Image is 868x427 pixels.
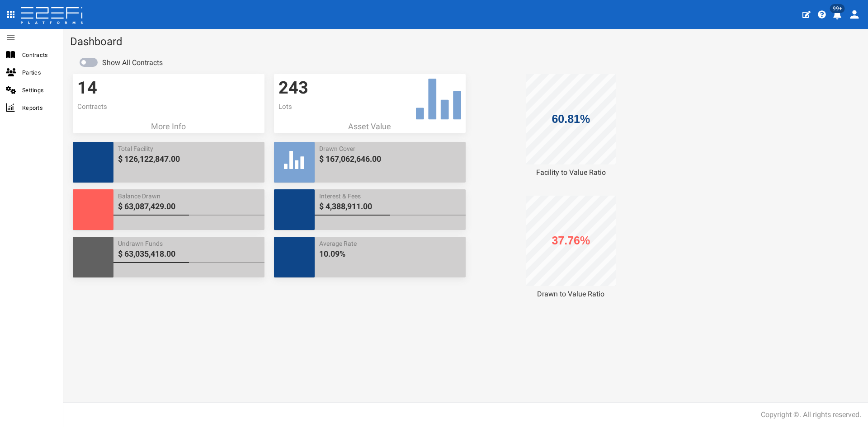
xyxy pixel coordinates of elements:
[102,58,163,68] label: Show All Contracts
[77,102,260,112] p: Contracts
[475,168,667,178] div: Facility to Value Ratio
[278,79,461,98] h3: 243
[319,192,461,201] span: Interest & Fees
[118,144,260,153] span: Total Facility
[319,239,461,248] span: Average Rate
[319,144,461,153] span: Drawn Cover
[118,192,260,201] span: Balance Drawn
[118,153,260,165] span: $ 126,122,847.00
[118,201,260,212] span: $ 63,087,429.00
[475,289,667,300] div: Drawn to Value Ratio
[118,248,260,260] span: $ 63,035,418.00
[22,50,56,60] span: Contracts
[22,103,56,113] span: Reports
[761,410,861,420] div: Copyright ©. All rights reserved.
[278,102,461,112] p: Lots
[319,201,461,212] span: $ 4,388,911.00
[319,248,461,260] span: 10.09%
[70,36,861,47] h1: Dashboard
[22,85,56,95] span: Settings
[118,239,260,248] span: Undrawn Funds
[22,67,56,78] span: Parties
[274,121,466,132] p: Asset Value
[77,79,260,98] h3: 14
[73,121,264,132] a: More Info
[319,153,461,165] span: $ 167,062,646.00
